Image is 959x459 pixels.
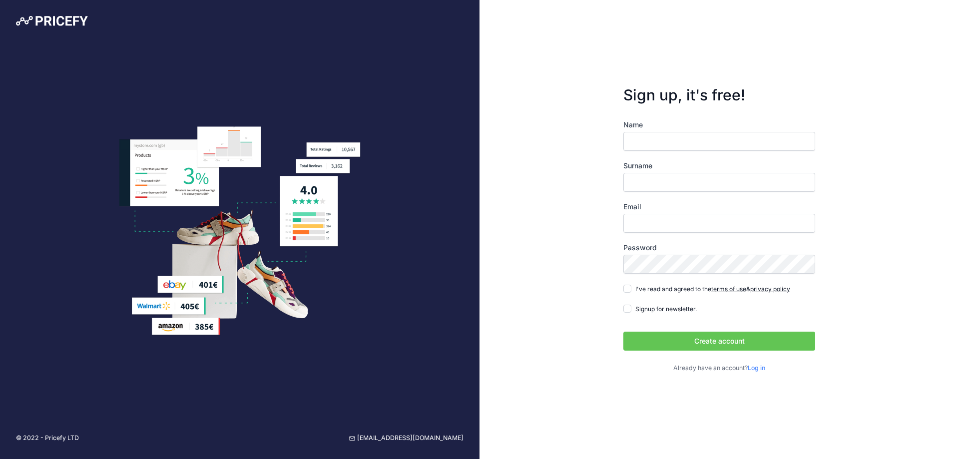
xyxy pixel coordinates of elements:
label: Email [623,202,815,212]
a: Log in [748,364,765,372]
p: Already have an account? [623,364,815,373]
button: Create account [623,332,815,351]
p: © 2022 - Pricefy LTD [16,434,79,443]
img: Pricefy [16,16,88,26]
label: Name [623,120,815,130]
h3: Sign up, it's free! [623,86,815,104]
span: Signup for newsletter. [635,305,697,313]
a: terms of use [711,285,746,293]
a: privacy policy [750,285,790,293]
a: [EMAIL_ADDRESS][DOMAIN_NAME] [349,434,464,443]
label: Password [623,243,815,253]
label: Surname [623,161,815,171]
span: I've read and agreed to the & [635,285,790,293]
